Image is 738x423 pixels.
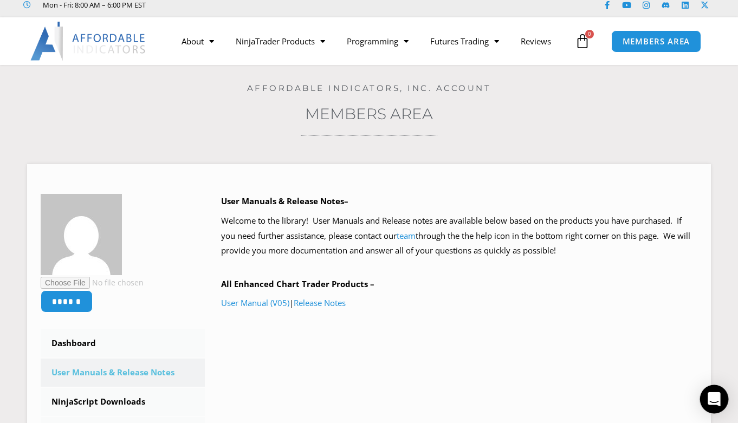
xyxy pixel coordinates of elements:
b: User Manuals & Release Notes– [221,196,348,206]
p: Welcome to the library! User Manuals and Release notes are available below based on the products ... [221,213,697,259]
p: | [221,296,697,311]
a: User Manuals & Release Notes [41,359,205,387]
span: MEMBERS AREA [623,37,690,45]
a: Dashboard [41,329,205,357]
a: Reviews [510,29,562,54]
a: team [397,230,416,241]
a: About [171,29,225,54]
a: User Manual (V05) [221,297,289,308]
a: Programming [336,29,419,54]
a: Members Area [305,105,433,123]
img: e4fcb7e393c7f362cce49791d46e72b864b06ef1a2d5e23dd6dae2c4c5f7ae6b [41,194,122,275]
a: NinjaTrader Products [225,29,336,54]
a: 0 [559,25,606,57]
a: NinjaScript Downloads [41,388,205,416]
nav: Menu [171,29,572,54]
b: All Enhanced Chart Trader Products – [221,278,374,289]
a: Affordable Indicators, Inc. Account [247,83,491,93]
div: Open Intercom Messenger [700,385,729,414]
img: LogoAI | Affordable Indicators – NinjaTrader [30,22,147,61]
a: MEMBERS AREA [611,30,702,53]
a: Release Notes [294,297,346,308]
a: Futures Trading [419,29,510,54]
span: 0 [585,30,594,38]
